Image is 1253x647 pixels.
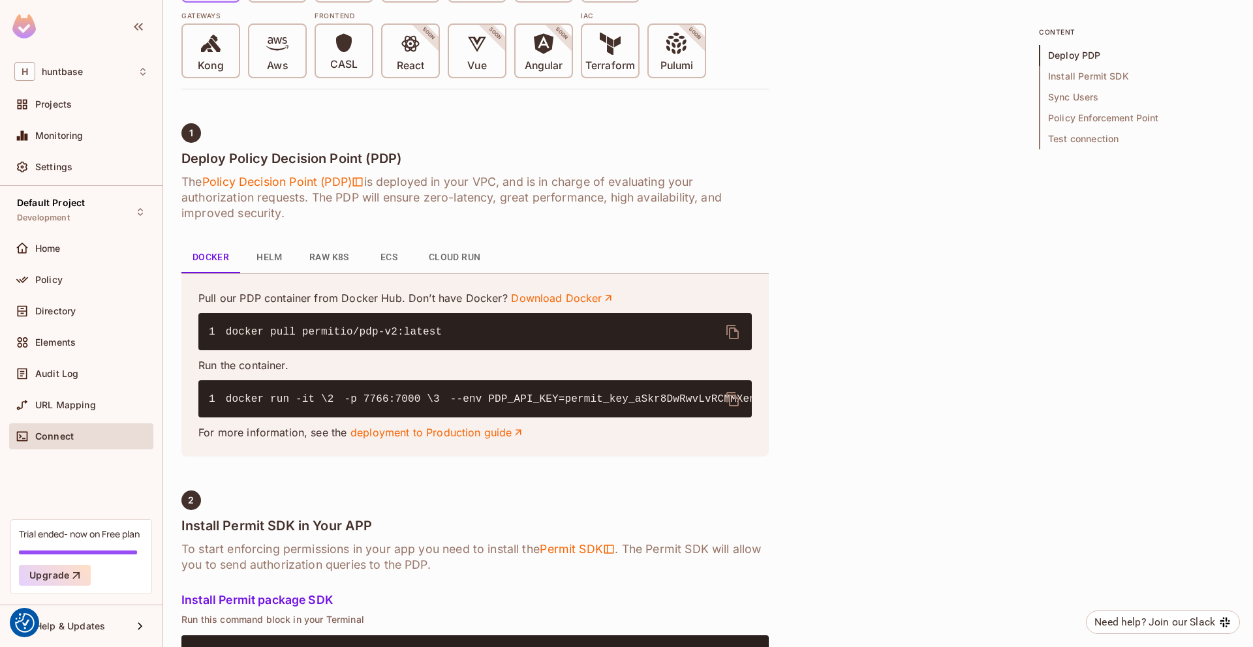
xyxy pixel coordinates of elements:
[188,495,194,505] span: 2
[328,391,345,407] span: 2
[585,59,635,72] p: Terraform
[35,99,72,110] span: Projects
[209,391,226,407] span: 1
[403,8,454,59] span: SOON
[511,291,614,305] a: Download Docker
[1039,66,1235,87] span: Install Permit SDK
[315,10,573,21] div: Frontend
[35,369,78,379] span: Audit Log
[198,425,752,440] p: For more information, see the
[17,213,70,223] span: Development
[350,425,525,440] a: deployment to Production guide
[536,8,587,59] span: SOON
[35,130,84,141] span: Monitoring
[717,384,749,415] button: delete
[360,242,418,273] button: ECS
[1039,45,1235,66] span: Deploy PDP
[433,391,450,407] span: 3
[181,614,769,625] p: Run this command block in your Terminal
[267,59,287,72] p: Aws
[209,324,226,340] span: 1
[35,243,61,254] span: Home
[717,316,749,348] button: delete
[240,242,299,273] button: Helm
[181,242,240,273] button: Docker
[1094,614,1215,630] div: Need help? Join our Slack
[581,10,706,21] div: IAC
[202,174,364,190] span: Policy Decision Point (PDP)
[19,528,140,540] div: Trial ended- now on Free plan
[226,326,442,338] span: docker pull permitio/pdp-v2:latest
[189,128,193,138] span: 1
[330,58,358,71] p: CASL
[35,306,76,316] span: Directory
[35,400,96,410] span: URL Mapping
[1039,108,1235,128] span: Policy Enforcement Point
[12,14,36,38] img: SReyMgAAAABJRU5ErkJggg==
[42,67,83,77] span: Workspace: huntbase
[19,565,91,586] button: Upgrade
[226,393,328,405] span: docker run -it \
[181,174,769,221] h6: The is deployed in your VPC, and is in charge of evaluating your authorization requests. The PDP ...
[15,613,35,633] img: Revisit consent button
[14,62,35,81] span: H
[35,621,105,631] span: Help & Updates
[17,198,85,208] span: Default Project
[198,358,752,372] p: Run the container.
[397,59,424,72] p: React
[670,8,720,59] span: SOON
[1039,27,1235,37] p: content
[1039,87,1235,108] span: Sync Users
[198,59,223,72] p: Kong
[181,151,769,166] h4: Deploy Policy Decision Point (PDP)
[467,59,486,72] p: Vue
[299,242,360,273] button: Raw K8s
[35,162,72,172] span: Settings
[181,541,769,573] h6: To start enforcing permissions in your app you need to install the . The Permit SDK will allow yo...
[181,518,769,534] h4: Install Permit SDK in Your APP
[660,59,693,72] p: Pulumi
[198,291,752,305] p: Pull our PDP container from Docker Hub. Don’t have Docker?
[35,431,74,442] span: Connect
[418,242,491,273] button: Cloud Run
[525,59,563,72] p: Angular
[35,275,63,285] span: Policy
[1039,128,1235,149] span: Test connection
[540,541,615,557] span: Permit SDK
[15,613,35,633] button: Consent Preferences
[470,8,521,59] span: SOON
[181,10,307,21] div: Gateways
[181,594,769,607] h5: Install Permit package SDK
[35,337,76,348] span: Elements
